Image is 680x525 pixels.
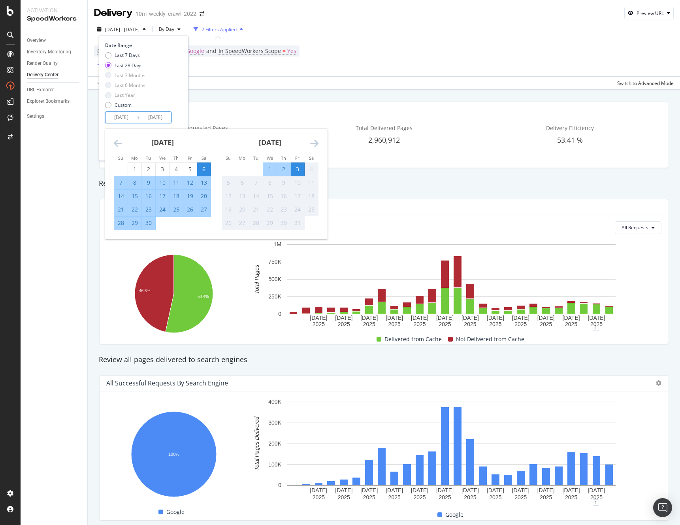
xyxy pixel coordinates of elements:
div: 12 [183,179,197,187]
div: 13 [235,192,249,200]
span: Google [166,507,185,517]
td: Not available. Thursday, October 16, 2025 [277,189,291,203]
span: [DATE] - [DATE] [105,26,139,33]
td: Selected. Wednesday, September 17, 2025 [156,189,170,203]
div: Last Year [105,92,145,98]
td: Not available. Tuesday, October 14, 2025 [249,189,263,203]
div: Delivery [94,6,132,20]
div: 5 [222,179,235,187]
small: Su [118,155,123,161]
text: [DATE] [386,315,403,321]
text: 2025 [565,321,577,327]
td: Not available. Monday, October 27, 2025 [235,216,249,230]
div: Last 3 Months [115,72,145,79]
div: arrow-right-arrow-left [200,11,204,17]
div: 1 [593,499,599,506]
td: Not available. Saturday, October 18, 2025 [305,189,318,203]
text: [DATE] [310,315,328,321]
div: 16 [277,192,290,200]
text: 2025 [313,321,325,327]
text: 2025 [338,321,350,327]
td: Not available. Tuesday, October 7, 2025 [249,176,263,189]
button: 2 Filters Applied [190,23,246,36]
div: 10 [291,179,304,187]
div: 8 [263,179,277,187]
small: Tu [146,155,151,161]
div: 14 [249,192,263,200]
div: 3 [291,165,304,173]
svg: A chart. [246,240,657,328]
div: Last 28 Days [115,62,143,69]
text: 2025 [464,321,477,327]
td: Selected. Saturday, September 13, 2025 [197,176,211,189]
td: Not available. Friday, October 10, 2025 [291,176,305,189]
div: Inventory Monitoring [27,48,71,56]
text: 2025 [540,494,552,500]
div: 3 [156,165,169,173]
span: Delivery Efficiency [546,124,594,132]
div: Explorer Bookmarks [27,97,70,106]
div: 11 [305,179,318,187]
td: Not available. Thursday, October 30, 2025 [277,216,291,230]
div: Switch to Advanced Mode [617,80,674,87]
span: Google [445,510,463,519]
text: [DATE] [360,487,378,493]
div: A chart. [106,250,241,338]
div: 19 [222,206,235,213]
div: 18 [305,192,318,200]
div: 31 [291,219,304,227]
div: 2 [142,165,155,173]
td: Selected. Friday, September 12, 2025 [183,176,197,189]
div: 11 [170,179,183,187]
text: 750K [269,259,282,265]
div: Open Intercom Messenger [653,498,672,517]
div: 18 [170,192,183,200]
small: We [159,155,166,161]
div: Last Year [115,92,135,98]
input: End Date [139,112,171,123]
div: 26 [183,206,197,213]
text: [DATE] [411,315,428,321]
span: Yes [287,45,296,57]
text: Total Pages Delivered [254,416,260,470]
div: 8 [128,179,141,187]
div: 22 [128,206,141,213]
span: = [283,47,286,55]
div: Last 7 Days [115,52,140,59]
td: Selected. Wednesday, September 24, 2025 [156,203,170,216]
text: [DATE] [487,487,504,493]
div: Move backward to switch to the previous month. [114,138,122,148]
div: 7 [249,179,263,187]
div: 2 [277,165,290,173]
div: Settings [27,112,44,121]
div: 24 [156,206,169,213]
text: 2025 [514,494,527,500]
text: [DATE] [310,487,328,493]
div: Custom [105,102,145,108]
td: Choose Friday, September 5, 2025 as your check-out date. It’s available. [183,162,197,176]
div: Last 6 Months [115,82,145,89]
div: 22 [263,206,277,213]
td: Selected. Friday, September 26, 2025 [183,203,197,216]
td: Selected. Monday, September 8, 2025 [128,176,142,189]
div: 23 [277,206,290,213]
div: 15 [263,192,277,200]
div: 2 Filters Applied [202,26,237,33]
div: 25 [305,206,318,213]
text: 53.4% [198,295,209,299]
td: Choose Tuesday, September 2, 2025 as your check-out date. It’s available. [142,162,156,176]
text: 2025 [439,321,451,327]
div: 9 [142,179,155,187]
text: 2025 [590,494,603,500]
div: 9 [277,179,290,187]
div: 6 [235,179,249,187]
svg: A chart. [246,398,657,502]
td: Not available. Wednesday, October 15, 2025 [263,189,277,203]
span: Delivered from Cache [384,334,442,344]
div: Last 3 Months [105,72,145,79]
div: 6 [197,165,211,173]
a: Delivery Center [27,71,82,79]
text: 2025 [590,321,603,327]
td: Not available. Saturday, October 11, 2025 [305,176,318,189]
td: Selected. Tuesday, September 30, 2025 [142,216,156,230]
